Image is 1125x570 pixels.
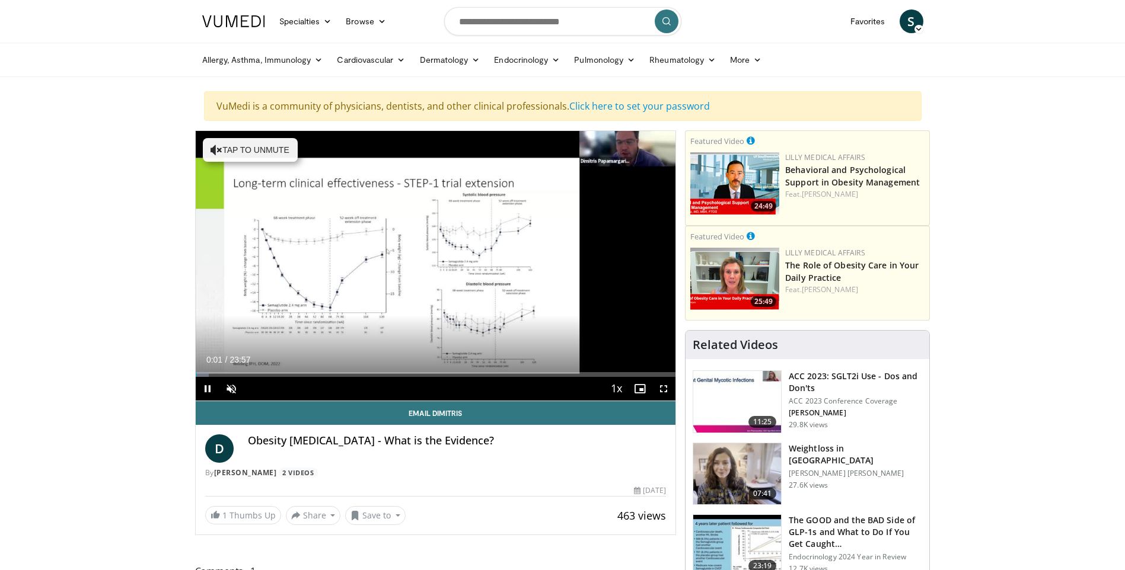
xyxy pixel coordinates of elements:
a: [PERSON_NAME] [802,284,858,294]
a: 07:41 Weightloss in [GEOGRAPHIC_DATA] [PERSON_NAME] [PERSON_NAME] 27.6K views [693,443,922,505]
img: ba3304f6-7838-4e41-9c0f-2e31ebde6754.png.150x105_q85_crop-smart_upscale.png [690,152,779,214]
a: 25:49 [690,248,779,310]
div: Feat. [785,284,925,295]
button: Playback Rate [604,377,628,401]
button: Tap to unmute [203,138,298,162]
a: [PERSON_NAME] [802,189,858,199]
a: Allergy, Asthma, Immunology [195,48,330,72]
a: Endocrinology [487,48,567,72]
a: Dermatology [413,48,487,72]
a: Cardiovascular [330,48,412,72]
img: VuMedi Logo [202,15,265,27]
div: Feat. [785,189,925,200]
a: Lilly Medical Affairs [785,248,865,258]
p: [PERSON_NAME] [789,408,922,418]
button: Save to [345,506,406,525]
button: Pause [196,377,219,401]
input: Search topics, interventions [444,7,681,36]
img: 9258cdf1-0fbf-450b-845f-99397d12d24a.150x105_q85_crop-smart_upscale.jpg [693,371,781,433]
small: Featured Video [690,136,744,146]
p: [PERSON_NAME] [PERSON_NAME] [789,469,922,478]
img: 9983fed1-7565-45be-8934-aef1103ce6e2.150x105_q85_crop-smart_upscale.jpg [693,443,781,505]
h3: ACC 2023: SGLT2i Use - Dos and Don'ts [789,370,922,394]
h4: Related Videos [693,338,778,352]
p: 27.6K views [789,481,828,490]
button: Enable picture-in-picture mode [628,377,652,401]
small: Featured Video [690,231,744,242]
p: Endocrinology 2024 Year in Review [789,552,922,562]
span: 11:25 [748,416,777,428]
span: 07:41 [748,488,777,499]
a: Pulmonology [567,48,642,72]
a: Click here to set your password [569,100,710,113]
a: 1 Thumbs Up [205,506,281,524]
div: [DATE] [634,485,666,496]
p: 29.8K views [789,420,828,430]
a: S [900,9,923,33]
a: Behavioral and Psychological Support in Obesity Management [785,164,920,188]
span: 25:49 [751,296,776,307]
a: [PERSON_NAME] [214,467,277,478]
div: By [205,467,667,478]
span: 24:49 [751,201,776,212]
a: 24:49 [690,152,779,214]
p: ACC 2023 Conference Coverage [789,396,922,406]
span: 1 [222,510,227,521]
h3: The GOOD and the BAD Side of GLP-1s and What to Do If You Get Caught… [789,514,922,550]
a: 2 Videos [279,467,318,478]
img: e1208b6b-349f-4914-9dd7-f97803bdbf1d.png.150x105_q85_crop-smart_upscale.png [690,248,779,310]
a: The Role of Obesity Care in Your Daily Practice [785,260,919,283]
a: Rheumatology [642,48,723,72]
h3: Weightloss in [GEOGRAPHIC_DATA] [789,443,922,466]
a: 11:25 ACC 2023: SGLT2i Use - Dos and Don'ts ACC 2023 Conference Coverage [PERSON_NAME] 29.8K views [693,370,922,433]
a: D [205,434,234,463]
button: Share [286,506,341,525]
h4: Obesity [MEDICAL_DATA] - What is the Evidence? [248,434,667,447]
span: / [225,355,228,364]
span: 463 views [617,508,666,523]
span: 0:01 [206,355,222,364]
span: 23:57 [230,355,250,364]
div: VuMedi is a community of physicians, dentists, and other clinical professionals. [204,91,922,121]
video-js: Video Player [196,131,676,401]
a: Lilly Medical Affairs [785,152,865,162]
a: More [723,48,769,72]
div: Progress Bar [196,372,676,377]
a: Email Dimitris [196,401,676,425]
button: Unmute [219,377,243,401]
a: Favorites [843,9,893,33]
a: Browse [339,9,393,33]
a: Specialties [272,9,339,33]
button: Fullscreen [652,377,675,401]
